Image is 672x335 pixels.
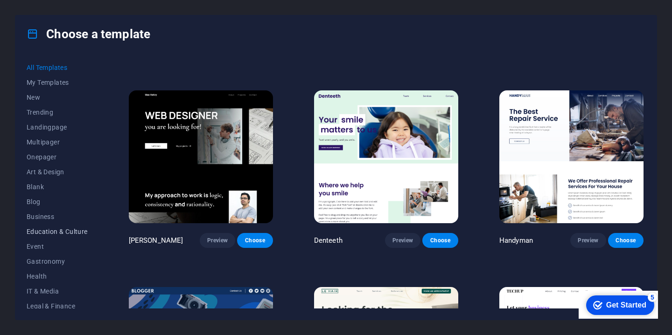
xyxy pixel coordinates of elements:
[499,236,533,245] p: Handyman
[27,198,88,205] span: Blog
[27,94,88,101] span: New
[27,79,88,86] span: My Templates
[27,209,88,224] button: Business
[7,5,76,24] div: Get Started 5 items remaining, 0% complete
[608,233,644,248] button: Choose
[207,237,228,244] span: Preview
[27,183,88,191] span: Blank
[392,237,413,244] span: Preview
[27,302,88,310] span: Legal & Finance
[27,243,88,250] span: Event
[27,273,88,280] span: Health
[27,75,88,90] button: My Templates
[27,150,88,164] button: Onepager
[27,64,88,71] span: All Templates
[616,237,636,244] span: Choose
[27,299,88,314] button: Legal & Finance
[69,2,78,11] div: 5
[27,164,88,179] button: Art & Design
[27,105,88,120] button: Trending
[27,213,88,220] span: Business
[129,90,273,223] img: Max Hatzy
[27,90,88,105] button: New
[28,10,68,19] div: Get Started
[245,237,265,244] span: Choose
[27,239,88,254] button: Event
[27,138,88,146] span: Multipager
[200,233,235,248] button: Preview
[314,90,458,223] img: Denteeth
[570,233,606,248] button: Preview
[27,224,88,239] button: Education & Culture
[27,258,88,265] span: Gastronomy
[27,179,88,194] button: Blank
[27,269,88,284] button: Health
[27,153,88,161] span: Onepager
[27,135,88,150] button: Multipager
[499,90,644,223] img: Handyman
[27,27,150,41] h4: Choose a template
[27,284,88,299] button: IT & Media
[578,237,598,244] span: Preview
[27,168,88,176] span: Art & Design
[27,60,88,75] button: All Templates
[430,237,450,244] span: Choose
[27,228,88,235] span: Education & Culture
[237,233,273,248] button: Choose
[385,233,420,248] button: Preview
[27,254,88,269] button: Gastronomy
[27,287,88,295] span: IT & Media
[314,236,343,245] p: Denteeth
[422,233,458,248] button: Choose
[27,109,88,116] span: Trending
[27,194,88,209] button: Blog
[129,236,183,245] p: [PERSON_NAME]
[27,123,88,131] span: Landingpage
[27,120,88,135] button: Landingpage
